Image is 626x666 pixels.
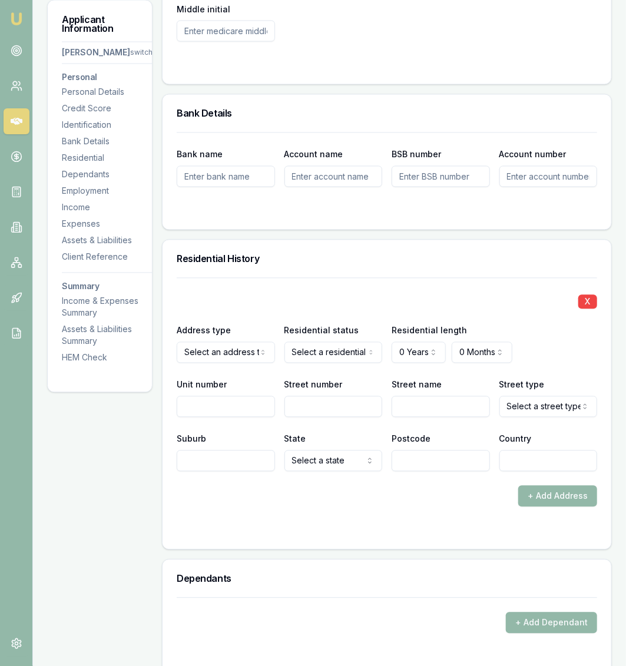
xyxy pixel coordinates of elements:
input: Enter account name [284,166,383,187]
label: Residential length [392,326,467,336]
button: + Add Dependant [506,612,597,634]
label: Address type [177,326,231,336]
label: Street name [392,380,442,390]
div: Assets & Liabilities [62,235,153,247]
div: Income & Expenses Summary [62,296,153,319]
label: Bank name [177,150,223,160]
h3: Dependants [177,574,597,584]
label: Unit number [177,380,227,390]
input: Enter medicare middle initial [177,21,275,42]
button: X [578,295,597,309]
label: Street number [284,380,343,390]
div: Residential [62,153,153,164]
label: Street type [499,380,545,390]
img: emu-icon-u.png [9,12,24,26]
label: Suburb [177,434,206,444]
div: HEM Check [62,352,153,364]
div: Identification [62,120,153,131]
input: Enter bank name [177,166,275,187]
label: Middle initial [177,4,230,14]
div: [PERSON_NAME] [62,47,130,59]
h3: Personal [62,74,153,82]
label: Postcode [392,434,430,444]
div: Client Reference [62,251,153,263]
label: Account name [284,150,343,160]
div: Dependants [62,169,153,181]
h3: Applicant Information [62,15,138,34]
label: Account number [499,150,567,160]
div: switch [130,48,153,58]
div: Credit Score [62,103,153,115]
div: Assets & Liabilities Summary [62,324,153,347]
label: BSB number [392,150,441,160]
div: Employment [62,185,153,197]
label: State [284,434,306,444]
label: Residential status [284,326,359,336]
div: Income [62,202,153,214]
input: Enter account number [499,166,598,187]
h3: Bank Details [177,109,597,118]
button: + Add Address [518,486,597,507]
div: Personal Details [62,87,153,98]
h3: Summary [62,283,153,291]
label: Country [499,434,532,444]
div: Bank Details [62,136,153,148]
input: Enter BSB number [392,166,490,187]
h3: Residential History [177,254,597,264]
div: Expenses [62,218,153,230]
